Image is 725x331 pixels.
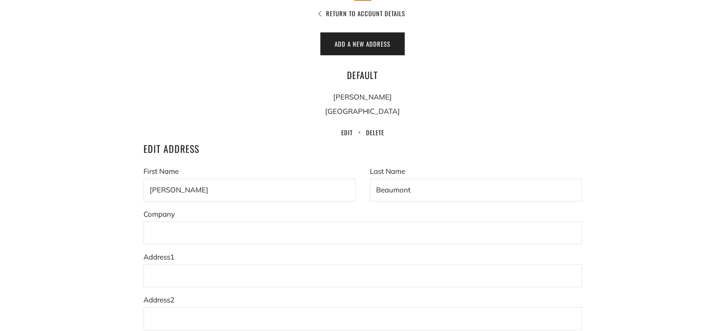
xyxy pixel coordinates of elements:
[143,167,179,176] label: First Name
[320,9,405,18] a: Return to Account Details
[143,210,175,219] label: Company
[143,140,582,157] h3: Edit address
[320,32,405,55] a: Add a New Address
[341,128,353,137] a: Edit
[143,295,174,304] label: Address2
[143,67,582,83] h4: Default
[370,167,405,176] label: Last Name
[143,90,582,119] p: [PERSON_NAME] [GEOGRAPHIC_DATA]
[143,252,174,261] label: Address1
[366,128,384,137] a: Delete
